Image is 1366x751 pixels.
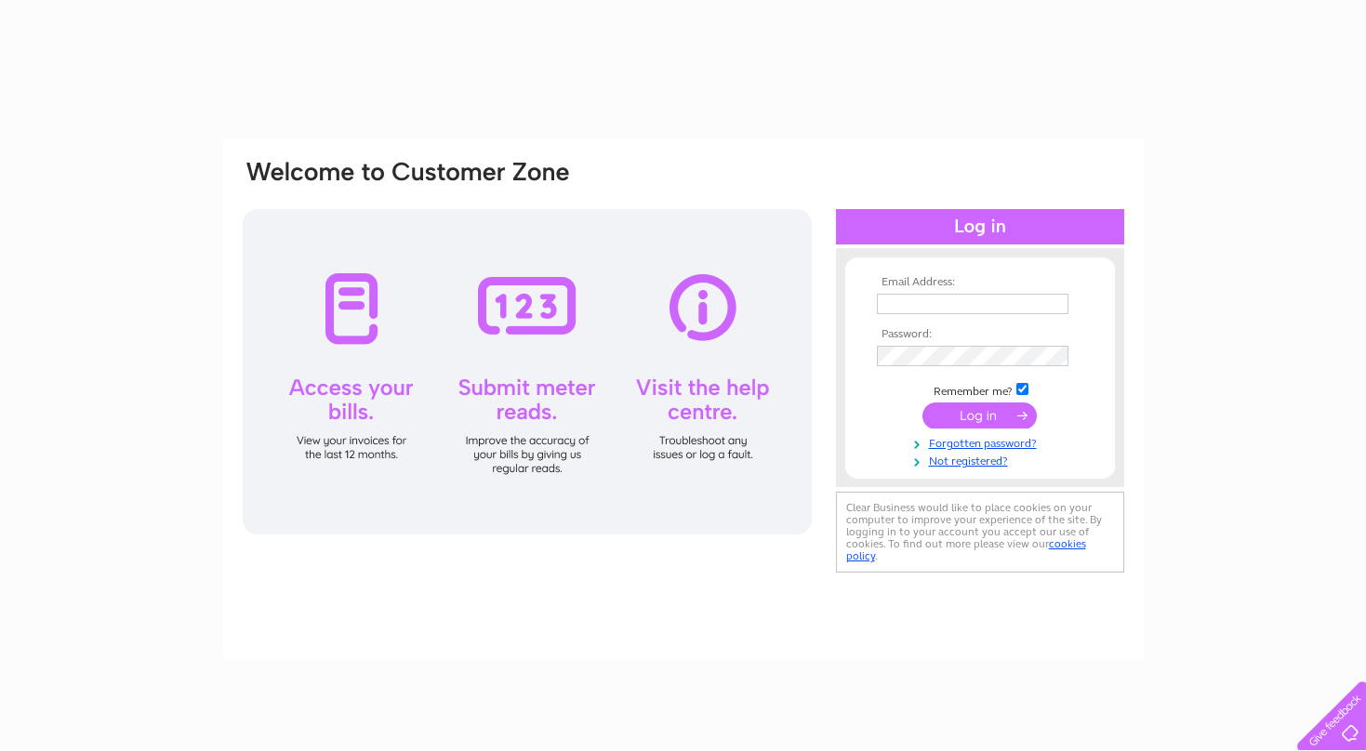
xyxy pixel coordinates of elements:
[846,537,1086,562] a: cookies policy
[872,380,1088,399] td: Remember me?
[877,433,1088,451] a: Forgotten password?
[877,451,1088,468] a: Not registered?
[922,402,1037,428] input: Submit
[872,276,1088,289] th: Email Address:
[836,492,1124,573] div: Clear Business would like to place cookies on your computer to improve your experience of the sit...
[872,328,1088,341] th: Password:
